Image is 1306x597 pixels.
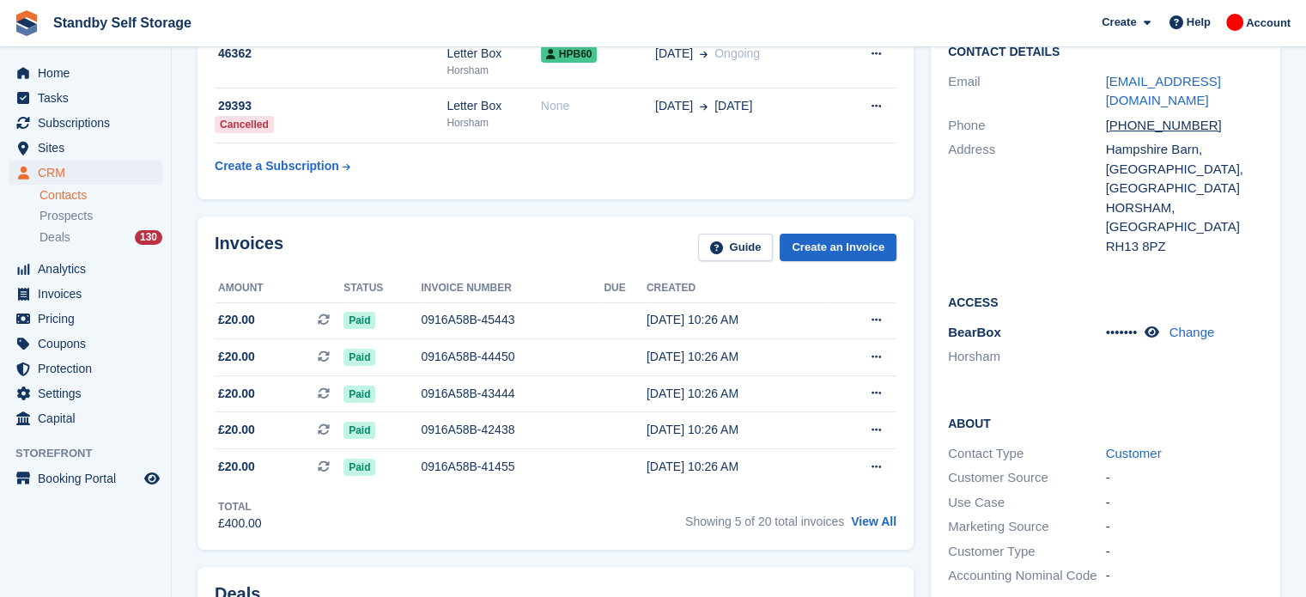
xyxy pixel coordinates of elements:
[9,466,162,490] a: menu
[14,10,39,36] img: stora-icon-8386f47178a22dfd0bd8f6a31ec36ba5ce8667c1dd55bd0f319d3a0aa187defe.svg
[1102,14,1136,31] span: Create
[9,86,162,110] a: menu
[1106,468,1264,488] div: -
[780,234,896,262] a: Create an Invoice
[38,136,141,160] span: Sites
[218,421,255,439] span: £20.00
[215,157,339,175] div: Create a Subscription
[1106,566,1264,586] div: -
[948,542,1106,562] div: Customer Type
[9,257,162,281] a: menu
[948,493,1106,513] div: Use Case
[948,116,1106,136] div: Phone
[1106,74,1221,108] a: [EMAIL_ADDRESS][DOMAIN_NAME]
[948,293,1263,310] h2: Access
[38,466,141,490] span: Booking Portal
[9,161,162,185] a: menu
[1169,325,1215,339] a: Change
[9,136,162,160] a: menu
[218,515,262,533] div: £400.00
[647,385,826,403] div: [DATE] 10:26 AM
[343,349,375,366] span: Paid
[15,445,171,462] span: Storefront
[604,275,647,302] th: Due
[655,97,693,115] span: [DATE]
[9,356,162,381] a: menu
[685,515,844,528] span: Showing 5 of 20 total invoices
[215,45,446,63] div: 46362
[9,111,162,135] a: menu
[647,311,826,329] div: [DATE] 10:26 AM
[39,207,162,225] a: Prospects
[218,458,255,476] span: £20.00
[1106,198,1264,218] div: HORSHAM,
[9,61,162,85] a: menu
[698,234,774,262] a: Guide
[9,406,162,430] a: menu
[647,275,826,302] th: Created
[1106,237,1264,257] div: RH13 8PZ
[1106,325,1138,339] span: •••••••
[343,459,375,476] span: Paid
[39,229,70,246] span: Deals
[1106,493,1264,513] div: -
[1246,15,1291,32] span: Account
[647,458,826,476] div: [DATE] 10:26 AM
[541,46,598,63] span: HPB60
[38,381,141,405] span: Settings
[421,385,604,403] div: 0916A58B-43444
[38,406,141,430] span: Capital
[343,422,375,439] span: Paid
[343,275,421,302] th: Status
[446,115,540,131] div: Horsham
[421,275,604,302] th: Invoice number
[421,458,604,476] div: 0916A58B-41455
[9,332,162,356] a: menu
[948,414,1263,431] h2: About
[218,385,255,403] span: £20.00
[9,282,162,306] a: menu
[46,9,198,37] a: Standby Self Storage
[948,72,1106,111] div: Email
[541,97,655,115] div: None
[446,63,540,78] div: Horsham
[215,150,350,182] a: Create a Subscription
[647,348,826,366] div: [DATE] 10:26 AM
[38,257,141,281] span: Analytics
[215,234,283,262] h2: Invoices
[948,140,1106,256] div: Address
[218,499,262,515] div: Total
[218,348,255,366] span: £20.00
[39,208,93,224] span: Prospects
[948,468,1106,488] div: Customer Source
[215,275,343,302] th: Amount
[1106,140,1264,198] div: Hampshire Barn, [GEOGRAPHIC_DATA], [GEOGRAPHIC_DATA]
[1106,517,1264,537] div: -
[142,468,162,489] a: Preview store
[215,97,446,115] div: 29393
[215,116,274,133] div: Cancelled
[38,61,141,85] span: Home
[39,187,162,204] a: Contacts
[446,97,540,115] div: Letter Box
[851,515,896,528] a: View All
[1106,446,1162,460] a: Customer
[1106,118,1236,132] a: [PHONE_NUMBER]
[38,111,141,135] span: Subscriptions
[647,421,826,439] div: [DATE] 10:26 AM
[1187,14,1211,31] span: Help
[9,307,162,331] a: menu
[948,347,1106,367] li: Horsham
[38,161,141,185] span: CRM
[1106,542,1264,562] div: -
[135,230,162,245] div: 130
[38,356,141,381] span: Protection
[1226,14,1243,31] img: Aaron Winter
[39,228,162,247] a: Deals 130
[38,332,141,356] span: Coupons
[343,312,375,329] span: Paid
[948,325,1001,339] span: BearBox
[655,45,693,63] span: [DATE]
[948,566,1106,586] div: Accounting Nominal Code
[714,46,760,60] span: Ongoing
